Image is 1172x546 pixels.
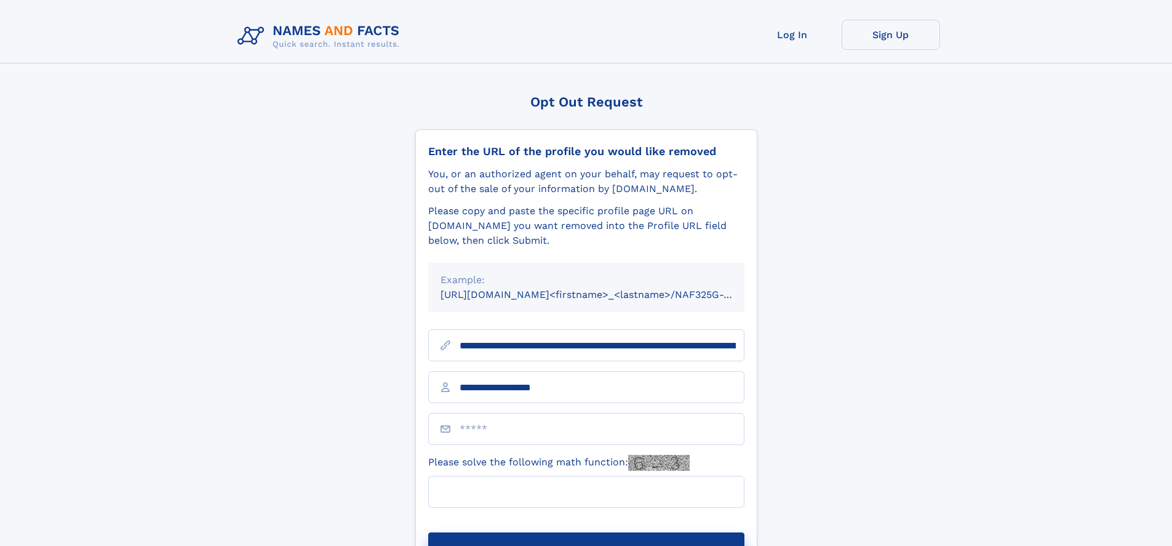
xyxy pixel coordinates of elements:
[842,20,940,50] a: Sign Up
[428,204,744,248] div: Please copy and paste the specific profile page URL on [DOMAIN_NAME] you want removed into the Pr...
[233,20,410,53] img: Logo Names and Facts
[415,94,757,110] div: Opt Out Request
[428,455,690,471] label: Please solve the following math function:
[440,289,768,300] small: [URL][DOMAIN_NAME]<firstname>_<lastname>/NAF325G-xxxxxxxx
[428,145,744,158] div: Enter the URL of the profile you would like removed
[440,273,732,287] div: Example:
[428,167,744,196] div: You, or an authorized agent on your behalf, may request to opt-out of the sale of your informatio...
[743,20,842,50] a: Log In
